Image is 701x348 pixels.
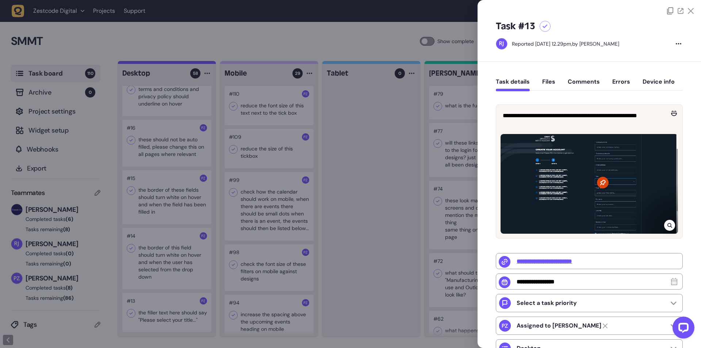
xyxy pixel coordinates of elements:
[612,78,630,91] button: Errors
[512,40,619,47] div: by [PERSON_NAME]
[512,41,572,47] div: Reported [DATE] 12.29pm,
[643,78,675,91] button: Device info
[496,38,507,49] img: Riki-leigh Jones
[517,299,577,307] p: Select a task priority
[496,20,535,32] h5: Task #13
[542,78,555,91] button: Files
[667,314,697,344] iframe: LiveChat chat widget
[517,322,601,329] strong: Paris Zisis
[568,78,600,91] button: Comments
[496,78,530,91] button: Task details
